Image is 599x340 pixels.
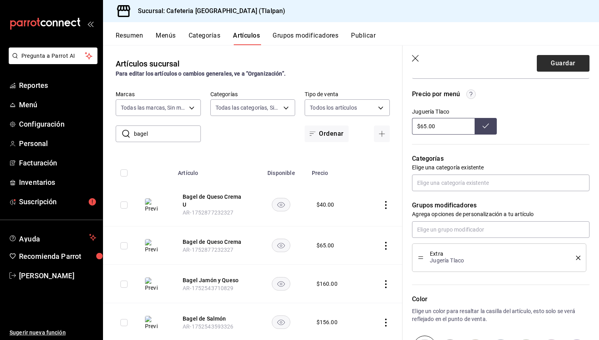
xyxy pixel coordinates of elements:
[21,52,85,60] span: Pregunta a Parrot AI
[412,221,589,238] input: Elige un grupo modificador
[233,32,260,45] button: Artículos
[272,198,290,211] button: availability-product
[173,158,256,183] th: Artículo
[19,119,96,129] span: Configuración
[183,247,233,253] span: AR-1752877232327
[183,276,246,284] button: edit-product-location
[412,163,589,171] p: Elige una categoría existente
[10,329,96,337] span: Sugerir nueva función
[256,158,307,183] th: Disponible
[19,177,96,188] span: Inventarios
[570,256,580,260] button: delete
[145,239,158,253] img: Preview
[116,32,143,45] button: Resumen
[183,315,246,323] button: edit-product-location
[272,239,290,252] button: availability-product
[273,32,338,45] button: Grupos modificadores
[272,277,290,291] button: availability-product
[210,91,296,97] label: Categorías
[132,6,285,16] h3: Sucursal: Cafeteria [GEOGRAPHIC_DATA] (Tlalpan)
[412,108,497,115] div: Juguería Tlaco
[183,209,233,216] span: AR-1752877232327
[412,294,589,304] p: Color
[145,316,158,330] img: Preview
[305,91,390,97] label: Tipo de venta
[189,32,221,45] button: Categorías
[317,280,338,288] div: $ 160.00
[317,318,338,326] div: $ 156.00
[145,277,158,292] img: Preview
[412,89,460,99] div: Precio por menú
[87,21,93,27] button: open_drawer_menu
[216,104,281,112] span: Todas las categorías, Sin categoría
[317,201,334,209] div: $ 40.00
[537,55,589,72] button: Guardar
[382,280,390,288] button: actions
[145,198,158,213] img: Preview
[9,47,97,64] button: Pregunta a Parrot AI
[6,57,97,66] a: Pregunta a Parrot AI
[121,104,186,112] span: Todas las marcas, Sin marca
[116,32,599,45] div: navigation tabs
[116,70,286,77] strong: Para editar los artículos o cambios generales, ve a “Organización”.
[19,158,96,168] span: Facturación
[183,285,233,291] span: AR-1752543710829
[19,270,96,281] span: [PERSON_NAME]
[351,32,376,45] button: Publicar
[19,138,96,149] span: Personal
[19,99,96,110] span: Menú
[116,58,179,70] div: Artículos sucursal
[19,251,96,262] span: Recomienda Parrot
[412,201,589,210] p: Grupos modificadores
[272,315,290,329] button: availability-product
[183,193,246,209] button: edit-product-location
[307,158,362,183] th: Precio
[116,91,201,97] label: Marcas
[134,126,201,142] input: Buscar artículo
[412,175,589,191] input: Elige una categoría existente
[382,242,390,250] button: actions
[183,238,246,246] button: edit-product-location
[317,241,334,249] div: $ 65.00
[430,251,564,256] span: Extra
[19,233,86,242] span: Ayuda
[412,307,589,323] p: Elige un color para resaltar la casilla del artículo, esto solo se verá reflejado en el punto de ...
[310,104,357,112] span: Todos los artículos
[412,210,589,218] p: Agrega opciones de personalización a tu artículo
[412,154,589,163] p: Categorías
[183,323,233,330] span: AR-1752543593326
[156,32,176,45] button: Menús
[305,125,348,142] button: Ordenar
[412,118,475,135] input: Sin ajuste
[19,80,96,91] span: Reportes
[382,201,390,209] button: actions
[19,196,96,207] span: Suscripción
[382,319,390,327] button: actions
[430,256,564,264] p: Jugería Tlaco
